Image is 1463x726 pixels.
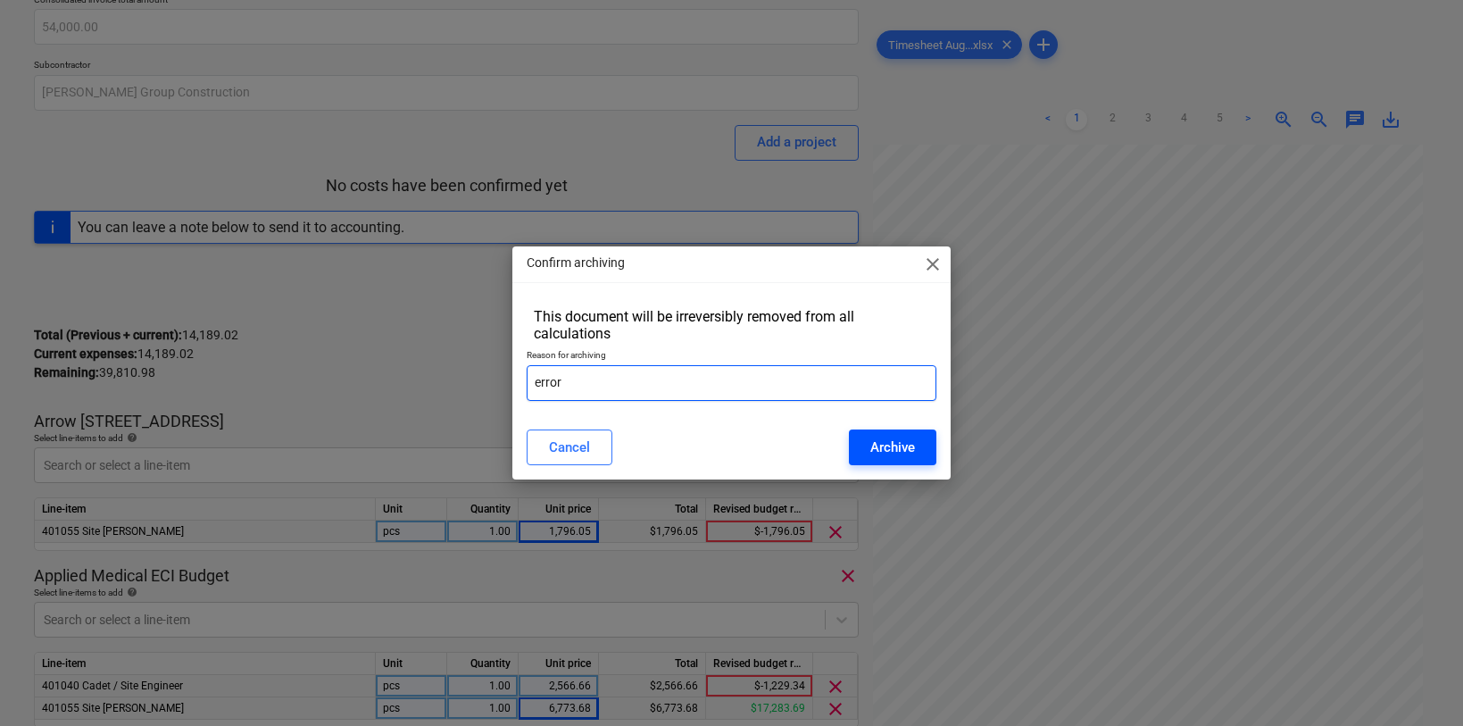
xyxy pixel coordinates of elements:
input: Reason for archiving [527,365,937,401]
div: This document will be irreversibly removed from all calculations [534,308,930,342]
button: Cancel [527,430,612,465]
iframe: Chat Widget [1374,640,1463,726]
span: close [922,254,943,275]
div: Archive [870,436,915,459]
p: Reason for archiving [527,349,937,364]
button: Archive [849,430,936,465]
div: Cancel [549,436,590,459]
p: Confirm archiving [527,254,625,272]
